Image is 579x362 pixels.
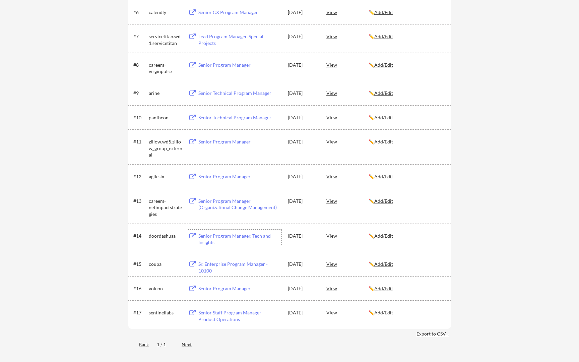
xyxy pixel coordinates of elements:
[326,111,369,123] div: View
[288,309,317,316] div: [DATE]
[288,9,317,16] div: [DATE]
[374,34,393,39] u: Add/Edit
[133,62,146,68] div: #8
[149,114,182,121] div: pantheon
[198,173,281,180] div: Senior Program Manager
[133,309,146,316] div: #17
[326,87,369,99] div: View
[369,309,445,316] div: ✏️
[374,286,393,291] u: Add/Edit
[133,173,146,180] div: #12
[416,330,451,337] div: Export to CSV ↓
[326,306,369,318] div: View
[198,9,281,16] div: Senior CX Program Manager
[374,174,393,179] u: Add/Edit
[369,114,445,121] div: ✏️
[326,282,369,294] div: View
[149,138,182,158] div: zillow.wd5.zillow_group_external
[374,139,393,144] u: Add/Edit
[198,309,281,322] div: Senior Staff Program Manager - Product Operations
[149,33,182,46] div: servicetitan.wd1.servicetitan
[369,33,445,40] div: ✏️
[369,62,445,68] div: ✏️
[133,114,146,121] div: #10
[369,198,445,204] div: ✏️
[288,62,317,68] div: [DATE]
[149,173,182,180] div: agilesix
[369,138,445,145] div: ✏️
[369,261,445,267] div: ✏️
[198,114,281,121] div: Senior Technical Program Manager
[149,9,182,16] div: calendly
[369,90,445,97] div: ✏️
[149,285,182,292] div: voleon
[133,90,146,97] div: #9
[149,233,182,239] div: doordashusa
[288,285,317,292] div: [DATE]
[288,33,317,40] div: [DATE]
[374,198,393,204] u: Add/Edit
[157,341,174,348] div: 1 / 1
[326,230,369,242] div: View
[288,138,317,145] div: [DATE]
[369,173,445,180] div: ✏️
[374,233,393,239] u: Add/Edit
[198,138,281,145] div: Senior Program Manager
[133,9,146,16] div: #6
[149,261,182,267] div: coupa
[374,261,393,267] u: Add/Edit
[288,198,317,204] div: [DATE]
[133,33,146,40] div: #7
[374,310,393,315] u: Add/Edit
[198,90,281,97] div: Senior Technical Program Manager
[374,62,393,68] u: Add/Edit
[133,233,146,239] div: #14
[326,30,369,42] div: View
[133,285,146,292] div: #16
[288,114,317,121] div: [DATE]
[326,170,369,182] div: View
[149,309,182,316] div: sentinellabs
[369,9,445,16] div: ✏️
[149,198,182,218] div: careers-netimpactstrategies
[198,62,281,68] div: Senior Program Manager
[288,261,317,267] div: [DATE]
[326,6,369,18] div: View
[198,233,281,246] div: Senior Program Manager, Tech and Insights
[369,285,445,292] div: ✏️
[133,138,146,145] div: #11
[326,258,369,270] div: View
[182,341,199,348] div: Next
[198,285,281,292] div: Senior Program Manager
[288,90,317,97] div: [DATE]
[374,115,393,120] u: Add/Edit
[326,195,369,207] div: View
[149,90,182,97] div: arine
[198,261,281,274] div: Sr. Enterprise Program Manager - 10100
[374,9,393,15] u: Add/Edit
[128,341,149,348] div: Back
[198,33,281,46] div: Lead Program Manager, Special Projects
[369,233,445,239] div: ✏️
[149,62,182,75] div: careers-virginpulse
[288,173,317,180] div: [DATE]
[198,198,281,211] div: Senior Program Manager (Organizational Change Management)
[374,90,393,96] u: Add/Edit
[288,233,317,239] div: [DATE]
[133,261,146,267] div: #15
[133,198,146,204] div: #13
[326,59,369,71] div: View
[326,135,369,147] div: View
